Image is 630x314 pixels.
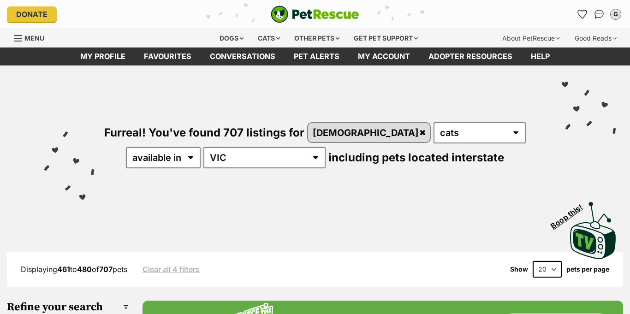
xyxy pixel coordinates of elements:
[611,10,620,19] div: G
[592,7,606,22] a: Conversations
[213,29,250,47] div: Dogs
[568,29,623,47] div: Good Reads
[522,47,559,65] a: Help
[308,123,430,142] a: [DEMOGRAPHIC_DATA]
[496,29,566,47] div: About PetRescue
[570,194,616,261] a: Boop this!
[135,47,201,65] a: Favourites
[419,47,522,65] a: Adopter resources
[347,29,424,47] div: Get pet support
[7,301,129,314] h3: Refine your search
[99,265,113,274] strong: 707
[201,47,285,65] a: conversations
[608,7,623,22] button: My account
[104,126,304,139] span: Furreal! You've found 707 listings for
[271,6,359,23] a: PetRescue
[143,265,200,273] a: Clear all 4 filters
[594,10,604,19] img: chat-41dd97257d64d25036548639549fe6c8038ab92f7586957e7f3b1b290dea8141.svg
[288,29,346,47] div: Other pets
[24,34,44,42] span: Menu
[71,47,135,65] a: My profile
[251,29,286,47] div: Cats
[77,265,92,274] strong: 480
[285,47,349,65] a: Pet alerts
[575,7,623,22] ul: Account quick links
[349,47,419,65] a: My account
[21,265,127,274] span: Displaying to of pets
[510,266,528,273] span: Show
[271,6,359,23] img: logo-cat-932fe2b9b8326f06289b0f2fb663e598f794de774fb13d1741a6617ecf9a85b4.svg
[575,7,590,22] a: Favourites
[570,202,616,259] img: PetRescue TV logo
[7,6,57,22] a: Donate
[14,29,51,46] a: Menu
[57,265,70,274] strong: 461
[328,151,504,164] span: including pets located interstate
[566,266,609,273] label: pets per page
[549,197,592,230] span: Boop this!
